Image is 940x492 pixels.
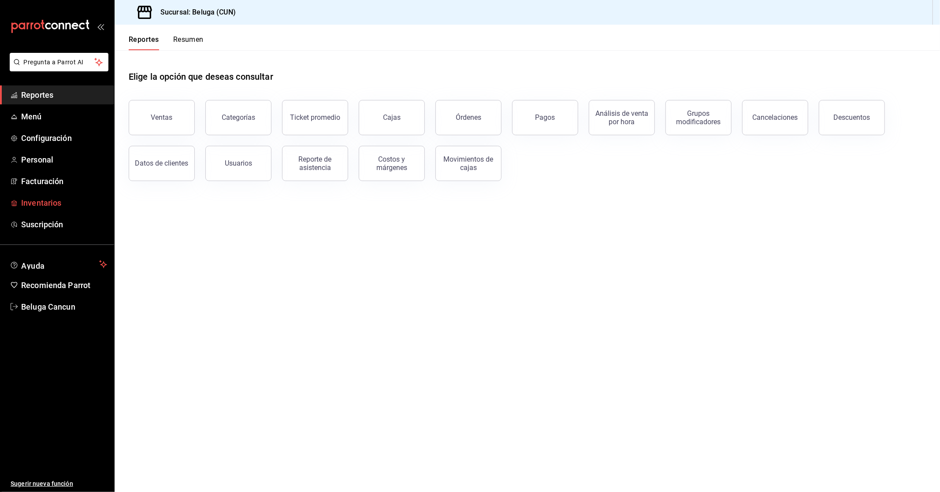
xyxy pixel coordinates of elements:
[129,100,195,135] button: Ventas
[282,100,348,135] button: Ticket promedio
[21,279,107,291] span: Recomienda Parrot
[21,111,107,122] span: Menú
[129,146,195,181] button: Datos de clientes
[24,58,95,67] span: Pregunta a Parrot AI
[205,100,271,135] button: Categorías
[205,146,271,181] button: Usuarios
[222,113,255,122] div: Categorías
[151,113,173,122] div: Ventas
[97,23,104,30] button: open_drawer_menu
[535,113,555,122] div: Pagos
[129,35,204,50] div: navigation tabs
[21,89,107,101] span: Reportes
[21,132,107,144] span: Configuración
[173,35,204,50] button: Resumen
[21,218,107,230] span: Suscripción
[282,146,348,181] button: Reporte de asistencia
[135,159,189,167] div: Datos de clientes
[435,146,502,181] button: Movimientos de cajas
[834,113,870,122] div: Descuentos
[742,100,808,135] button: Cancelaciones
[383,113,401,122] div: Cajas
[288,155,342,172] div: Reporte de asistencia
[11,479,107,488] span: Sugerir nueva función
[225,159,252,167] div: Usuarios
[753,113,798,122] div: Cancelaciones
[665,100,732,135] button: Grupos modificadores
[435,100,502,135] button: Órdenes
[129,70,273,83] h1: Elige la opción que deseas consultar
[441,155,496,172] div: Movimientos de cajas
[6,64,108,73] a: Pregunta a Parrot AI
[671,109,726,126] div: Grupos modificadores
[512,100,578,135] button: Pagos
[21,175,107,187] span: Facturación
[589,100,655,135] button: Análisis de venta por hora
[10,53,108,71] button: Pregunta a Parrot AI
[364,155,419,172] div: Costos y márgenes
[819,100,885,135] button: Descuentos
[153,7,236,18] h3: Sucursal: Beluga (CUN)
[594,109,649,126] div: Análisis de venta por hora
[21,154,107,166] span: Personal
[21,197,107,209] span: Inventarios
[359,146,425,181] button: Costos y márgenes
[290,113,340,122] div: Ticket promedio
[21,259,96,270] span: Ayuda
[21,301,107,313] span: Beluga Cancun
[359,100,425,135] button: Cajas
[456,113,481,122] div: Órdenes
[129,35,159,50] button: Reportes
